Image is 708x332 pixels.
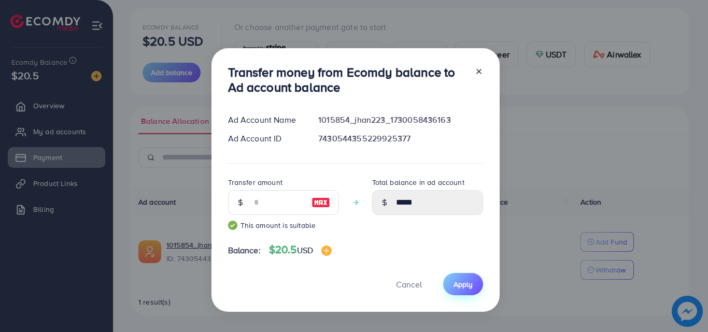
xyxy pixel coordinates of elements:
button: Cancel [383,273,435,295]
span: Cancel [396,279,422,290]
button: Apply [443,273,483,295]
img: image [321,246,332,256]
div: Ad Account Name [220,114,310,126]
small: This amount is suitable [228,220,339,230]
img: guide [228,221,237,230]
div: 7430544355229925377 [310,133,491,145]
h3: Transfer money from Ecomdy balance to Ad account balance [228,65,466,95]
label: Transfer amount [228,177,282,187]
span: USD [297,244,313,256]
span: Apply [454,279,473,290]
label: Total balance in ad account [372,177,464,187]
div: 1015854_jhan223_1730058436163 [310,114,491,126]
h4: $20.5 [269,243,332,256]
div: Ad Account ID [220,133,310,145]
span: Balance: [228,244,261,256]
img: image [311,196,330,209]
